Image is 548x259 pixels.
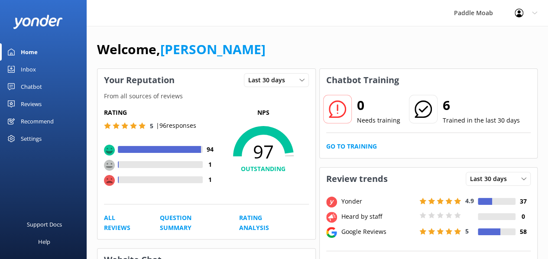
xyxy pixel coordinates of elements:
[97,39,266,60] h1: Welcome,
[465,197,474,205] span: 4.9
[203,160,218,169] h4: 1
[150,122,153,130] span: 5
[443,95,520,116] h2: 6
[21,130,42,147] div: Settings
[203,145,218,154] h4: 94
[104,108,218,117] h5: Rating
[516,212,531,221] h4: 0
[339,197,417,206] div: Yonder
[357,95,400,116] h2: 0
[218,141,309,162] span: 97
[326,142,377,151] a: Go to Training
[160,213,220,233] a: Question Summary
[38,233,50,250] div: Help
[320,168,394,190] h3: Review trends
[443,116,520,125] p: Trained in the last 30 days
[218,108,309,117] p: NPS
[339,212,417,221] div: Heard by staff
[339,227,417,236] div: Google Reviews
[97,91,315,101] p: From all sources of reviews
[160,40,266,58] a: [PERSON_NAME]
[21,43,38,61] div: Home
[320,69,405,91] h3: Chatbot Training
[203,175,218,185] h4: 1
[104,213,140,233] a: All Reviews
[21,95,42,113] div: Reviews
[516,227,531,236] h4: 58
[248,75,290,85] span: Last 30 days
[357,116,400,125] p: Needs training
[239,213,289,233] a: Rating Analysis
[21,78,42,95] div: Chatbot
[470,174,512,184] span: Last 30 days
[218,164,309,174] h4: OUTSTANDING
[516,197,531,206] h4: 37
[21,61,36,78] div: Inbox
[97,69,181,91] h3: Your Reputation
[21,113,54,130] div: Recommend
[465,227,469,235] span: 5
[27,216,62,233] div: Support Docs
[156,121,196,130] p: | 96 responses
[13,15,63,29] img: yonder-white-logo.png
